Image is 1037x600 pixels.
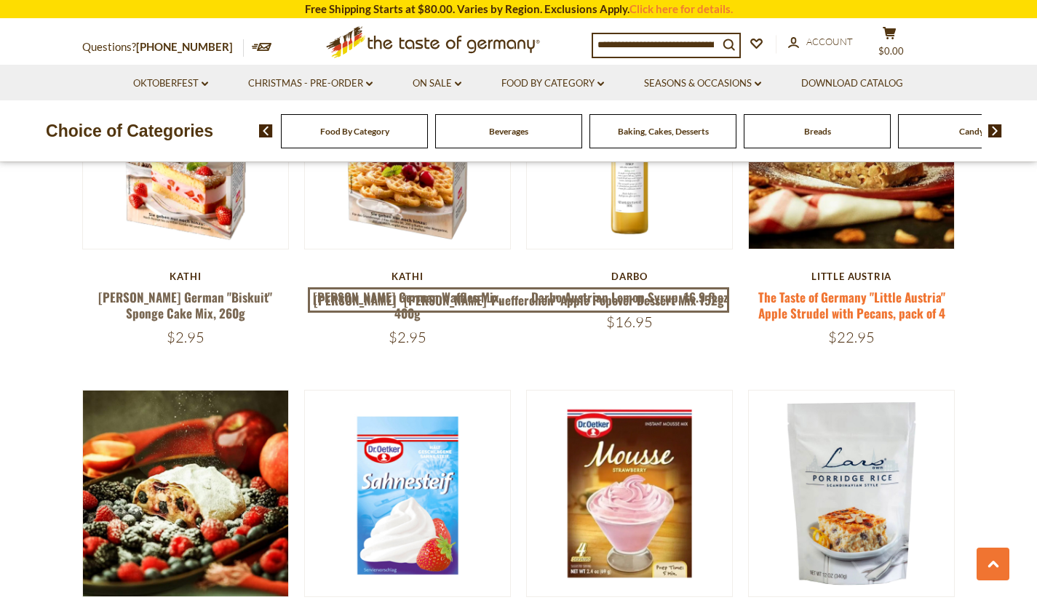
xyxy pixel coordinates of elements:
[748,271,955,282] div: little austria
[389,328,426,346] span: $2.95
[526,271,734,282] div: Darbo
[828,328,875,346] span: $22.95
[308,287,729,313] a: [PERSON_NAME] "[PERSON_NAME]-Puefferchen" Apple Popover Dessert Mix 152g
[749,391,955,596] img: Lars Scandinavian-Style Porridge Rice, 12 oz
[988,124,1002,137] img: next arrow
[83,391,289,596] img: The Taste of Germany "Little Austria" Apple Strudel with Mixed Berries, pack of 4
[788,34,853,50] a: Account
[878,45,904,57] span: $0.00
[136,40,233,53] a: [PHONE_NUMBER]
[804,126,831,137] a: Breads
[413,76,461,92] a: On Sale
[489,126,528,137] a: Beverages
[806,36,853,47] span: Account
[629,2,733,15] a: Click here for details.
[801,76,903,92] a: Download Catalog
[133,76,208,92] a: Oktoberfest
[320,126,389,137] a: Food By Category
[606,313,653,331] span: $16.95
[82,38,244,57] p: Questions?
[758,288,945,321] a: The Taste of Germany "Little Austria" Apple Strudel with Pecans, pack of 4
[959,126,984,137] a: Candy
[868,26,912,63] button: $0.00
[304,271,512,282] div: Kathi
[618,126,709,137] a: Baking, Cakes, Desserts
[248,76,373,92] a: Christmas - PRE-ORDER
[305,391,511,596] img: Dr. Oetker "Sahne-Steif
[82,271,290,282] div: Kathi
[501,76,604,92] a: Food By Category
[259,124,273,137] img: previous arrow
[644,76,761,92] a: Seasons & Occasions
[167,328,204,346] span: $2.95
[527,391,733,596] img: Dr. Oetker Strawberry Mousse Mix, 2.4 oz.
[98,288,272,321] a: [PERSON_NAME] German "Biskuit" Sponge Cake Mix, 260g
